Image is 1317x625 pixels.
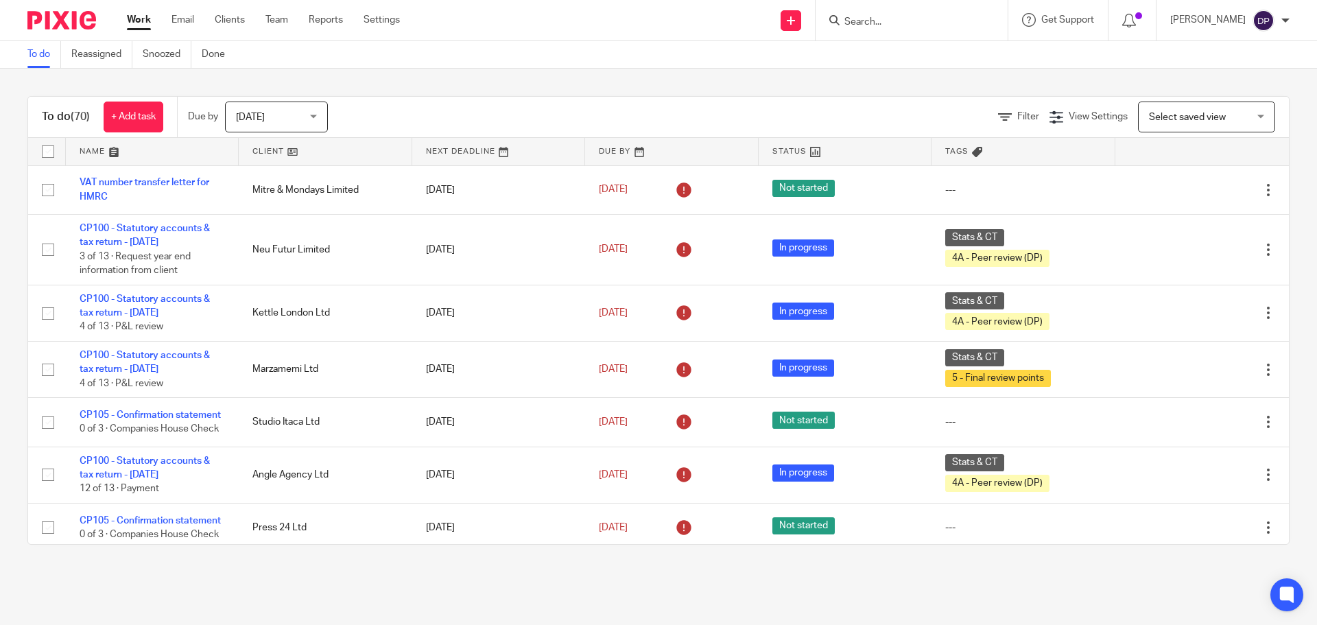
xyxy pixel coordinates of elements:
[239,165,412,214] td: Mitre & Mondays Limited
[599,308,628,318] span: [DATE]
[80,424,219,434] span: 0 of 3 · Companies House Check
[143,41,191,68] a: Snoozed
[202,41,235,68] a: Done
[80,294,210,318] a: CP100 - Statutory accounts & tax return - [DATE]
[42,110,90,124] h1: To do
[80,410,221,420] a: CP105 - Confirmation statement
[27,41,61,68] a: To do
[1253,10,1274,32] img: svg%3E
[412,341,585,397] td: [DATE]
[599,245,628,255] span: [DATE]
[80,178,209,201] a: VAT number transfer letter for HMRC
[239,285,412,341] td: Kettle London Ltd
[945,521,1102,534] div: ---
[945,415,1102,429] div: ---
[1017,112,1039,121] span: Filter
[80,484,159,493] span: 12 of 13 · Payment
[239,214,412,285] td: Neu Futur Limited
[945,349,1004,366] span: Stats & CT
[412,447,585,503] td: [DATE]
[412,165,585,214] td: [DATE]
[80,379,163,388] span: 4 of 13 · P&L review
[599,470,628,480] span: [DATE]
[239,447,412,503] td: Angle Agency Ltd
[71,41,132,68] a: Reassigned
[945,313,1049,330] span: 4A - Peer review (DP)
[945,292,1004,309] span: Stats & CT
[772,412,835,429] span: Not started
[80,456,210,480] a: CP100 - Statutory accounts & tax return - [DATE]
[772,303,834,320] span: In progress
[27,11,96,30] img: Pixie
[945,250,1049,267] span: 4A - Peer review (DP)
[309,13,343,27] a: Reports
[772,464,834,482] span: In progress
[80,224,210,247] a: CP100 - Statutory accounts & tax return - [DATE]
[239,398,412,447] td: Studio Itaca Ltd
[215,13,245,27] a: Clients
[599,523,628,532] span: [DATE]
[104,102,163,132] a: + Add task
[127,13,151,27] a: Work
[71,111,90,122] span: (70)
[412,503,585,552] td: [DATE]
[945,475,1049,492] span: 4A - Peer review (DP)
[80,351,210,374] a: CP100 - Statutory accounts & tax return - [DATE]
[772,180,835,197] span: Not started
[80,516,221,526] a: CP105 - Confirmation statement
[1149,113,1226,122] span: Select saved view
[945,183,1102,197] div: ---
[945,229,1004,246] span: Stats & CT
[239,341,412,397] td: Marzamemi Ltd
[80,530,219,539] span: 0 of 3 · Companies House Check
[364,13,400,27] a: Settings
[945,370,1051,387] span: 5 - Final review points
[772,517,835,534] span: Not started
[599,185,628,195] span: [DATE]
[80,252,191,276] span: 3 of 13 · Request year end information from client
[1069,112,1128,121] span: View Settings
[188,110,218,123] p: Due by
[412,214,585,285] td: [DATE]
[412,285,585,341] td: [DATE]
[236,113,265,122] span: [DATE]
[945,454,1004,471] span: Stats & CT
[265,13,288,27] a: Team
[599,364,628,374] span: [DATE]
[412,398,585,447] td: [DATE]
[772,359,834,377] span: In progress
[80,322,163,332] span: 4 of 13 · P&L review
[171,13,194,27] a: Email
[772,239,834,257] span: In progress
[945,148,969,155] span: Tags
[599,417,628,427] span: [DATE]
[239,503,412,552] td: Press 24 Ltd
